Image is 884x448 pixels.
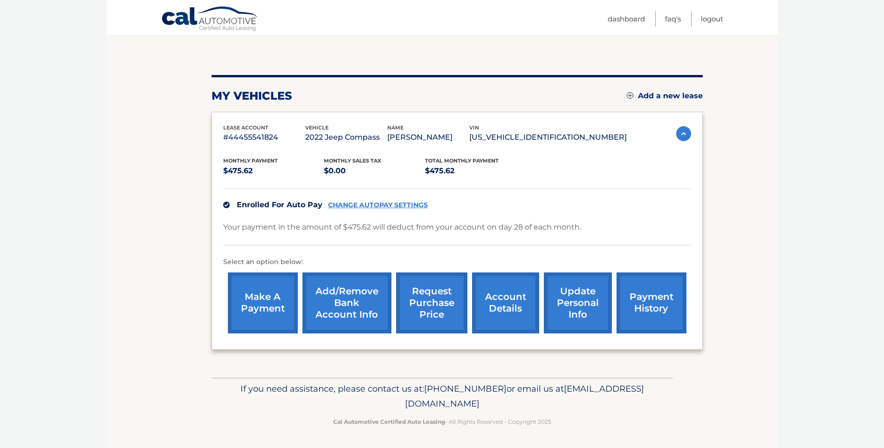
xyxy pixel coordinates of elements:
[237,200,322,209] span: Enrolled For Auto Pay
[223,257,691,268] p: Select an option below:
[424,383,507,394] span: [PHONE_NUMBER]
[305,124,329,131] span: vehicle
[387,124,404,131] span: name
[223,124,268,131] span: lease account
[302,272,391,333] a: Add/Remove bank account info
[324,164,425,177] p: $0.00
[469,131,627,144] p: [US_VEHICLE_IDENTIFICATION_NUMBER]
[223,202,230,208] img: check.svg
[469,124,479,131] span: vin
[333,418,445,425] strong: Cal Automotive Certified Auto Leasing
[223,221,581,234] p: Your payment in the amount of $475.62 will deduct from your account on day 28 of each month.
[218,381,667,411] p: If you need assistance, please contact us at: or email us at
[223,157,278,164] span: Monthly Payment
[305,131,387,144] p: 2022 Jeep Compass
[161,6,259,33] a: Cal Automotive
[544,272,612,333] a: update personal info
[627,92,633,99] img: add.svg
[396,272,467,333] a: request purchase price
[676,126,691,141] img: accordion-active.svg
[472,272,539,333] a: account details
[223,131,305,144] p: #44455541824
[665,11,681,27] a: FAQ's
[328,201,428,209] a: CHANGE AUTOPAY SETTINGS
[608,11,645,27] a: Dashboard
[324,157,381,164] span: Monthly sales Tax
[701,11,723,27] a: Logout
[223,164,324,177] p: $475.62
[627,91,703,101] a: Add a new lease
[425,164,526,177] p: $475.62
[212,89,292,103] h2: my vehicles
[218,417,667,427] p: - All Rights Reserved - Copyright 2025
[228,272,298,333] a: make a payment
[387,131,469,144] p: [PERSON_NAME]
[425,157,499,164] span: Total Monthly Payment
[617,272,686,333] a: payment history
